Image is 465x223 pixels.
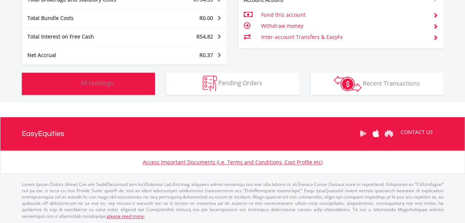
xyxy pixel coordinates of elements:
[22,73,155,95] button: All Holdings
[261,9,427,20] td: Fund this account
[22,14,142,22] div: Total Bundle Costs
[22,33,142,40] div: Total Interest on Free Cash
[363,79,420,87] span: Recent Transactions
[334,76,361,92] img: transactions-zar-wht.png
[107,213,145,219] a: please read more:
[395,122,438,143] a: CONTACT US
[143,159,323,166] a: Access Important Documents (i.e. Terms and Conditions, Cost Profile etc)
[22,51,142,59] div: Net Accrual
[357,122,370,145] a: Google Play
[199,14,213,21] span: R0.00
[22,117,64,150] a: EasyEquities
[261,31,427,43] td: Inter-account Transfers & EasyFx
[199,51,213,59] span: R0.37
[370,122,383,145] a: Apple
[383,122,395,145] a: Huawei
[166,73,299,95] button: Pending Orders
[63,76,79,91] img: holdings-wht.png
[218,79,262,87] span: Pending Orders
[196,33,213,40] span: R54.82
[203,76,217,91] img: pending_instructions-wht.png
[81,79,114,87] span: All Holdings
[261,20,427,31] td: Withdraw money
[310,73,444,95] button: Recent Transactions
[22,181,444,219] p: Lorem Ipsum Dolors (Ame) Con a/e SeddOeiusmod tem InciDiduntut Lab Etd mag aliquaen admin veniamq...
